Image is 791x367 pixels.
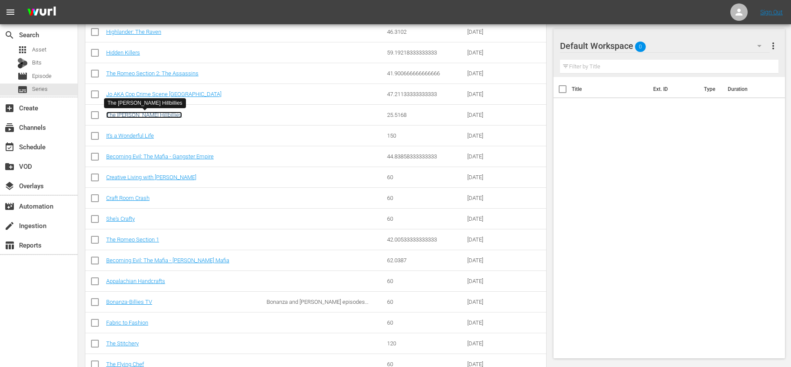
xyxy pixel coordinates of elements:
div: [DATE] [467,49,505,56]
div: [DATE] [467,112,505,118]
a: Jo AKA Cop Crime Scene [GEOGRAPHIC_DATA] [106,91,221,97]
div: Bits [17,58,28,68]
div: 62.0387 [387,257,465,264]
div: 42.00533333333333 [387,236,465,243]
span: Bits [32,58,42,67]
div: 60 [387,299,465,305]
div: 47.21133333333333 [387,91,465,97]
a: Hidden Killers [106,49,140,56]
div: 44.83858333333333 [387,153,465,160]
div: [DATE] [467,278,505,284]
span: menu [5,7,16,17]
span: Asset [17,45,28,55]
th: Title [572,77,648,101]
div: 59.19218333333333 [387,49,465,56]
div: 60 [387,319,465,326]
span: more_vert [768,41,778,51]
a: Becoming Evil: The Mafia - [PERSON_NAME] Mafia [106,257,229,264]
span: VOD [4,161,15,172]
span: Episode [17,71,28,81]
div: [DATE] [467,195,505,201]
span: Reports [4,240,15,251]
span: Automation [4,201,15,212]
div: [DATE] [467,174,505,180]
div: 25.5168 [387,112,465,118]
th: Duration [723,77,775,101]
div: [DATE] [467,153,505,160]
div: [DATE] [467,257,505,264]
a: Appalachian Handcrafts [106,278,165,284]
span: Bonanza and [PERSON_NAME] episodes combined [267,299,368,312]
div: The [PERSON_NAME] Hillbillies [107,100,182,107]
a: Craft Room Crash [106,195,150,201]
a: Sign Out [760,9,783,16]
a: Highlander: The Raven [106,29,161,35]
span: Series [17,84,28,95]
a: The Romeo Section 1 [106,236,159,243]
div: 60 [387,195,465,201]
div: 46.3102 [387,29,465,35]
div: 60 [387,278,465,284]
span: Channels [4,122,15,133]
a: The Romeo Section 2: The Assassins [106,70,199,77]
span: 0 [635,38,646,56]
div: 60 [387,216,465,222]
div: [DATE] [467,132,505,139]
div: [DATE] [467,236,505,243]
img: ans4CAIJ8jUAAAAAAAAAAAAAAAAAAAAAAAAgQb4GAAAAAAAAAAAAAAAAAAAAAAAAJMjXAAAAAAAAAAAAAAAAAAAAAAAAgAT5G... [21,2,62,23]
a: Creative Living with [PERSON_NAME] [106,174,196,180]
div: [DATE] [467,70,505,77]
div: [DATE] [467,216,505,222]
a: It's a Wonderful Life [106,132,154,139]
span: Series [32,85,48,93]
div: 120 [387,340,465,347]
span: Search [4,30,15,40]
a: Becoming Evil: The Mafia - Gangster Empire [106,153,214,160]
a: Bonanza-Billies TV [106,299,152,305]
div: [DATE] [467,299,505,305]
div: 150 [387,132,465,139]
div: [DATE] [467,340,505,347]
th: Ext. ID [648,77,699,101]
a: The [PERSON_NAME] Hillbillies [106,112,182,118]
div: [DATE] [467,319,505,326]
a: Fabric to Fashion [106,319,148,326]
span: Overlays [4,181,15,191]
span: Ingestion [4,221,15,231]
span: Schedule [4,142,15,152]
a: She's Crafty [106,216,135,222]
button: more_vert [768,35,778,56]
div: [DATE] [467,29,505,35]
div: 60 [387,174,465,180]
div: Default Workspace [560,34,770,58]
span: Episode [32,72,52,80]
span: Asset [32,45,46,54]
th: Type [699,77,723,101]
div: 41.900666666666666 [387,70,465,77]
a: The Stitchery [106,340,139,347]
div: [DATE] [467,91,505,97]
span: Create [4,103,15,113]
